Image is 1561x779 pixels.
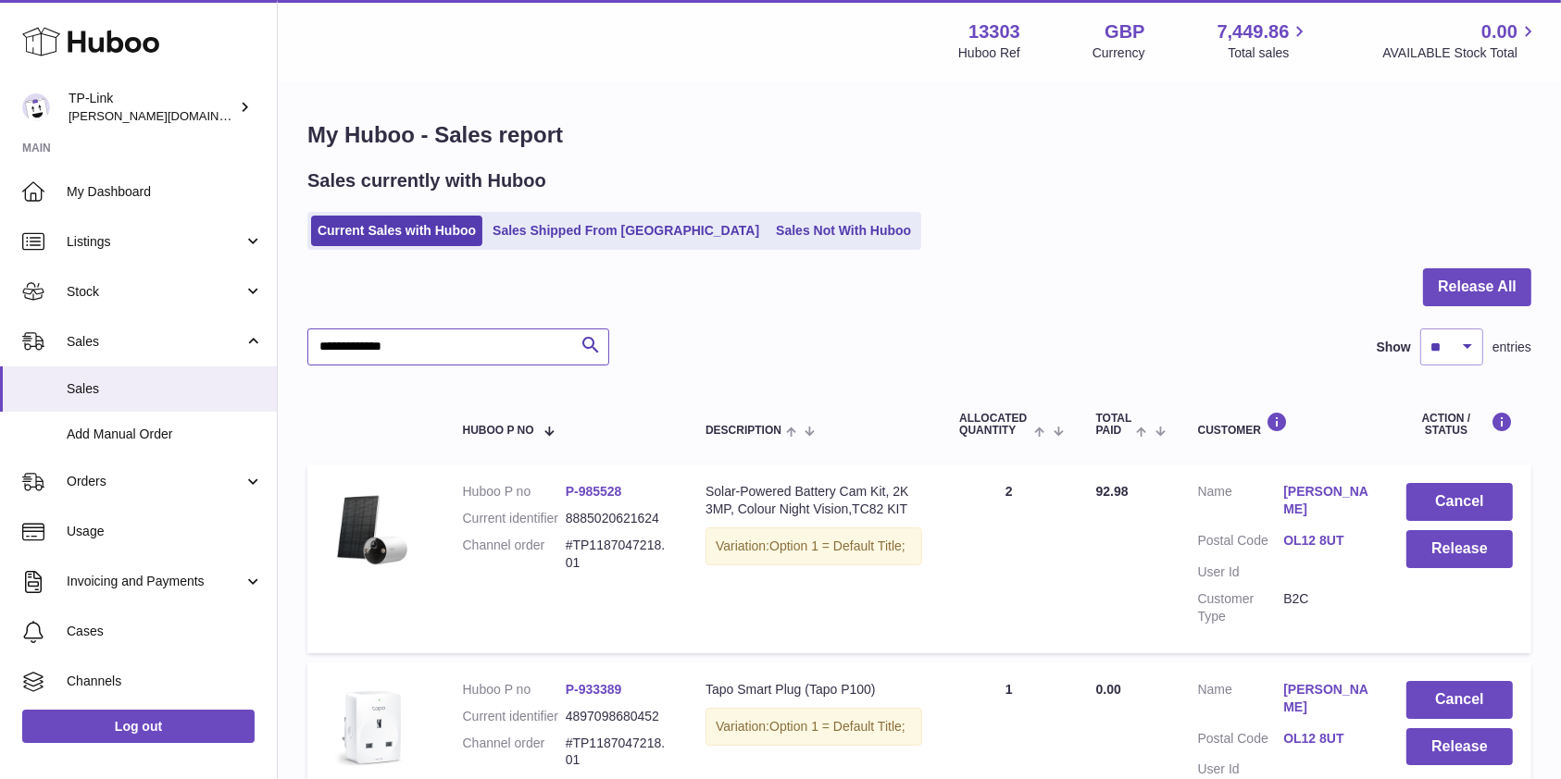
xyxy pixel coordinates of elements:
dt: Huboo P no [463,483,566,501]
a: P-933389 [566,682,622,697]
span: Sales [67,380,263,398]
a: Sales Not With Huboo [769,216,918,246]
a: OL12 8UT [1283,730,1369,748]
div: Variation: [706,527,922,565]
div: Currency [1093,44,1145,62]
a: Current Sales with Huboo [311,216,482,246]
span: Usage [67,523,263,540]
a: OL12 8UT [1283,532,1369,550]
dd: B2C [1283,590,1369,625]
div: Customer [1198,412,1369,437]
span: Huboo P no [463,425,534,437]
button: Cancel [1406,681,1513,719]
dt: Name [1198,483,1284,523]
span: Total paid [1096,413,1132,437]
span: ALLOCATED Quantity [959,413,1030,437]
a: P-985528 [566,484,622,499]
span: Stock [67,283,244,301]
div: Variation: [706,708,922,746]
dt: Channel order [463,537,566,572]
dd: #TP1187047218.01 [566,537,668,572]
button: Release All [1423,268,1531,306]
label: Show [1377,339,1411,356]
span: Description [706,425,781,437]
span: 7,449.86 [1218,19,1290,44]
div: Solar-Powered Battery Cam Kit, 2K 3MP, Colour Night Vision,TC82 KIT [706,483,922,518]
span: entries [1492,339,1531,356]
span: Listings [67,233,244,251]
img: susie.li@tp-link.com [22,93,50,121]
img: Tapo-P100_UK_1.0_1909_English_01_large_1569563931592x_f03e9df6-6880-4c8f-ba31-06341ba31760.jpg [326,681,418,773]
div: TP-Link [69,90,235,125]
span: [PERSON_NAME][DOMAIN_NAME][EMAIL_ADDRESS][DOMAIN_NAME] [69,108,468,123]
span: Add Manual Order [67,426,263,443]
dt: Name [1198,681,1284,721]
dt: Huboo P no [463,681,566,699]
img: 1-pack_large_20240328085758e.png [326,483,418,575]
dd: #TP1187047218.01 [566,735,668,770]
span: Channels [67,673,263,690]
dt: Current identifier [463,510,566,527]
dt: User Id [1198,563,1284,581]
dt: User Id [1198,760,1284,778]
a: [PERSON_NAME] [1283,681,1369,716]
dd: 8885020621624 [566,510,668,527]
a: Sales Shipped From [GEOGRAPHIC_DATA] [486,216,766,246]
a: 0.00 AVAILABLE Stock Total [1382,19,1539,62]
span: Orders [67,473,244,490]
dt: Channel order [463,735,566,770]
span: 92.98 [1096,484,1129,499]
span: Invoicing and Payments [67,573,244,590]
span: 0.00 [1096,682,1121,697]
dt: Current identifier [463,708,566,725]
button: Release [1406,530,1513,568]
span: Sales [67,333,244,351]
span: My Dashboard [67,183,263,201]
dt: Customer Type [1198,590,1284,625]
dt: Postal Code [1198,532,1284,554]
div: Action / Status [1406,412,1513,437]
button: Release [1406,728,1513,766]
div: Huboo Ref [958,44,1020,62]
a: 7,449.86 Total sales [1218,19,1311,62]
span: Cases [67,623,263,640]
span: Option 1 = Default Title; [769,719,905,734]
div: Tapo Smart Plug (Tapo P100) [706,681,922,699]
a: [PERSON_NAME] [1283,483,1369,518]
td: 2 [941,464,1077,652]
strong: GBP [1105,19,1144,44]
a: Log out [22,710,255,743]
h1: My Huboo - Sales report [307,120,1531,150]
dd: 4897098680452 [566,708,668,725]
button: Cancel [1406,483,1513,521]
h2: Sales currently with Huboo [307,168,546,193]
span: AVAILABLE Stock Total [1382,44,1539,62]
dt: Postal Code [1198,730,1284,752]
strong: 13303 [968,19,1020,44]
span: Total sales [1228,44,1310,62]
span: Option 1 = Default Title; [769,538,905,553]
span: 0.00 [1481,19,1517,44]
